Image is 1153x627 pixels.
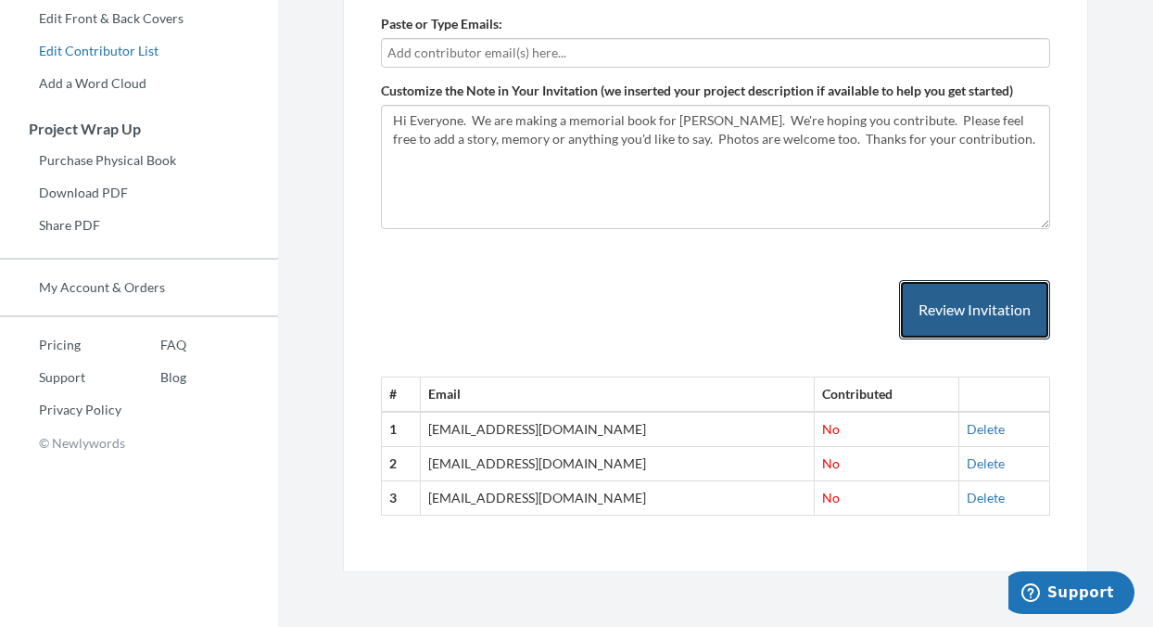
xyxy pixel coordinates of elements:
a: FAQ [121,331,186,359]
iframe: Opens a widget where you can chat to one of our agents [1008,571,1134,618]
label: Customize the Note in Your Invitation (we inserted your project description if available to help ... [381,82,1013,100]
td: [EMAIL_ADDRESS][DOMAIN_NAME] [421,481,815,516]
a: Blog [121,364,186,391]
span: No [822,455,840,471]
th: 2 [382,447,421,481]
th: Email [421,377,815,412]
input: Add contributor email(s) here... [387,43,1044,63]
h3: Project Wrap Up [1,121,278,137]
td: [EMAIL_ADDRESS][DOMAIN_NAME] [421,447,815,481]
label: Paste or Type Emails: [381,15,502,33]
a: Delete [967,490,1005,505]
th: Contributed [814,377,959,412]
th: 1 [382,412,421,446]
td: [EMAIL_ADDRESS][DOMAIN_NAME] [421,412,815,446]
th: 3 [382,481,421,516]
span: No [822,490,840,505]
a: Delete [967,421,1005,437]
textarea: Hi Everyone. We are making a memorial book for [PERSON_NAME]. We're hoping you contribute. Please... [381,105,1050,229]
button: Review Invitation [899,280,1050,340]
a: Delete [967,455,1005,471]
th: # [382,377,421,412]
span: No [822,421,840,437]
